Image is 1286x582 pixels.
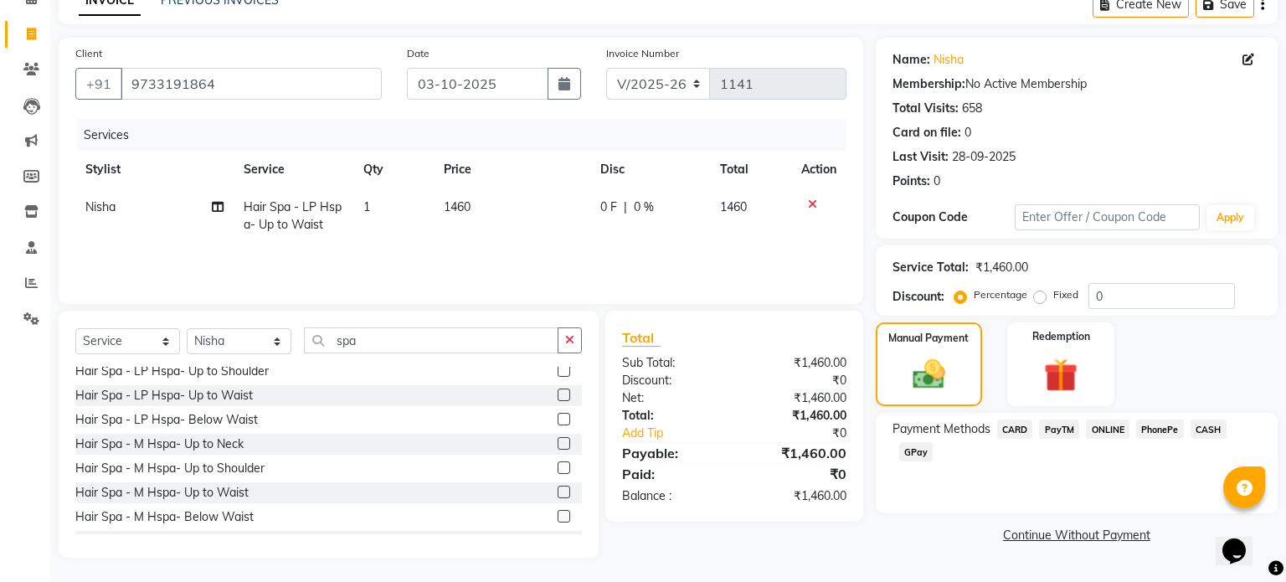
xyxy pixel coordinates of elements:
[892,173,930,190] div: Points:
[75,460,265,477] div: Hair Spa - M Hspa- Up to Shoulder
[892,124,961,142] div: Card on file:
[791,151,846,188] th: Action
[734,443,859,463] div: ₹1,460.00
[1053,287,1078,302] label: Fixed
[353,151,434,188] th: Qty
[892,148,949,166] div: Last Visit:
[997,420,1033,439] span: CARD
[244,199,342,232] span: Hair Spa - LP Hspa- Up to Waist
[899,442,934,461] span: GPay
[610,464,734,484] div: Paid:
[720,199,747,214] span: 1460
[710,151,790,188] th: Total
[1086,420,1129,439] span: ONLINE
[1191,420,1227,439] span: CASH
[1039,420,1079,439] span: PayTM
[734,487,859,505] div: ₹1,460.00
[85,199,116,214] span: Nisha
[622,329,661,347] span: Total
[363,199,370,214] span: 1
[75,387,253,404] div: Hair Spa - LP Hspa- Up to Waist
[1206,205,1254,230] button: Apply
[892,51,930,69] div: Name:
[962,100,982,117] div: 658
[624,198,627,216] span: |
[892,75,965,93] div: Membership:
[610,443,734,463] div: Payable:
[934,173,940,190] div: 0
[610,407,734,425] div: Total:
[892,209,1016,226] div: Coupon Code
[892,420,990,438] span: Payment Methods
[75,151,234,188] th: Stylist
[734,354,859,372] div: ₹1,460.00
[407,46,430,61] label: Date
[234,151,353,188] th: Service
[610,354,734,372] div: Sub Total:
[75,484,249,502] div: Hair Spa - M Hspa- Up to Waist
[892,259,969,276] div: Service Total:
[610,372,734,389] div: Discount:
[75,508,254,526] div: Hair Spa - M Hspa- Below Waist
[1216,515,1269,565] iframe: chat widget
[77,120,859,151] div: Services
[964,124,971,142] div: 0
[610,389,734,407] div: Net:
[121,68,382,100] input: Search by Name/Mobile/Email/Code
[444,199,471,214] span: 1460
[75,46,102,61] label: Client
[879,527,1274,544] a: Continue Without Payment
[1032,329,1090,344] label: Redemption
[304,327,558,353] input: Search or Scan
[755,425,859,442] div: ₹0
[975,259,1028,276] div: ₹1,460.00
[600,198,617,216] span: 0 F
[892,75,1261,93] div: No Active Membership
[590,151,710,188] th: Disc
[974,287,1027,302] label: Percentage
[75,411,258,429] div: Hair Spa - LP Hspa- Below Waist
[1136,420,1184,439] span: PhonePe
[75,363,269,380] div: Hair Spa - LP Hspa- Up to Shoulder
[734,464,859,484] div: ₹0
[434,151,591,188] th: Price
[934,51,964,69] a: Nisha
[734,372,859,389] div: ₹0
[903,356,955,393] img: _cash.svg
[75,533,203,550] div: Hair Spa- LP Hspa Men
[610,425,754,442] a: Add Tip
[952,148,1016,166] div: 28-09-2025
[606,46,679,61] label: Invoice Number
[888,331,969,346] label: Manual Payment
[634,198,654,216] span: 0 %
[610,487,734,505] div: Balance :
[734,407,859,425] div: ₹1,460.00
[892,100,959,117] div: Total Visits:
[892,288,944,306] div: Discount:
[734,389,859,407] div: ₹1,460.00
[1015,204,1199,230] input: Enter Offer / Coupon Code
[75,435,244,453] div: Hair Spa - M Hspa- Up to Neck
[75,68,122,100] button: +91
[1033,354,1088,396] img: _gift.svg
